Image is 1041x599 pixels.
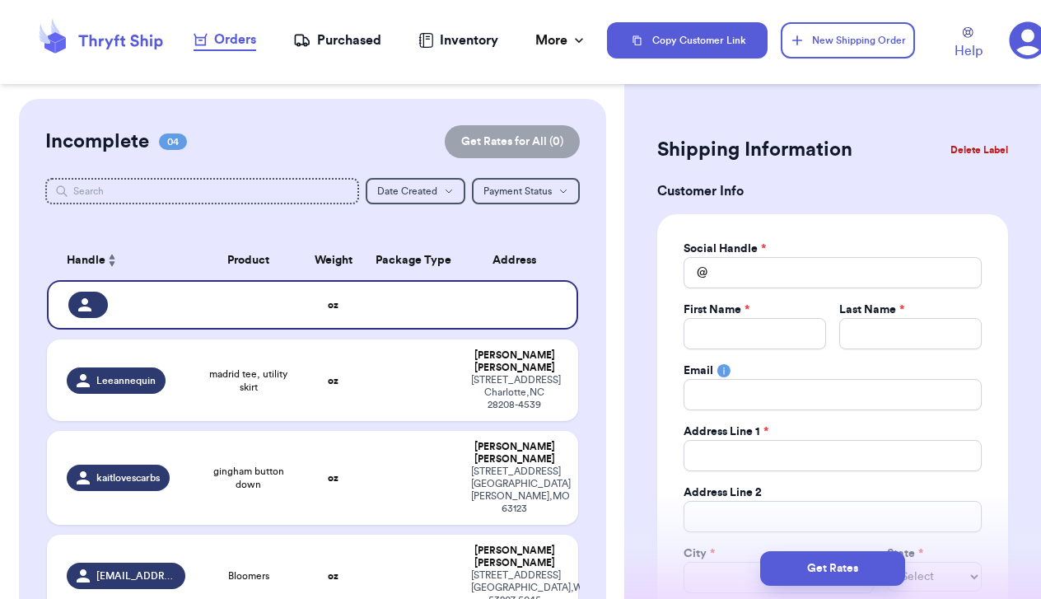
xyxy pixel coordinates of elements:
label: Address Line 2 [684,484,762,501]
span: madrid tee, utility skirt [205,367,292,394]
div: [PERSON_NAME] [PERSON_NAME] [471,349,558,374]
button: Date Created [366,178,465,204]
label: Email [684,363,713,379]
button: New Shipping Order [781,22,914,58]
button: Get Rates [760,551,905,586]
input: Search [45,178,359,204]
th: Address [461,241,578,280]
div: More [535,30,587,50]
h2: Incomplete [45,129,149,155]
span: kaitlovescarbs [96,471,160,484]
span: Handle [67,252,105,269]
div: [PERSON_NAME] [PERSON_NAME] [471,441,558,466]
button: Copy Customer Link [607,22,768,58]
button: Payment Status [472,178,580,204]
a: Purchased [293,30,381,50]
div: [STREET_ADDRESS] [GEOGRAPHIC_DATA][PERSON_NAME] , MO 63123 [471,466,558,515]
button: Sort ascending [105,250,119,270]
th: Product [195,241,301,280]
label: Social Handle [684,241,766,257]
span: Payment Status [483,186,552,196]
span: gingham button down [205,465,292,491]
label: Address Line 1 [684,424,768,440]
span: Date Created [377,186,437,196]
h3: Customer Info [657,181,1008,201]
a: Orders [194,30,256,51]
span: 04 [159,133,187,150]
strong: oz [328,300,338,310]
span: Help [955,41,983,61]
strong: oz [328,473,338,483]
button: Get Rates for All (0) [445,125,580,158]
a: Help [955,27,983,61]
th: Package Type [366,241,461,280]
div: [PERSON_NAME] [PERSON_NAME] [471,545,558,569]
label: Last Name [839,302,904,318]
strong: oz [328,376,338,386]
h2: Shipping Information [657,137,852,163]
span: Bloomers [228,569,269,583]
label: First Name [684,302,749,318]
span: Leeannequin [96,374,156,387]
strong: oz [328,571,338,581]
span: [EMAIL_ADDRESS][DOMAIN_NAME] [96,569,176,583]
button: Delete Label [944,132,1015,168]
div: [STREET_ADDRESS] Charlotte , NC 28208-4539 [471,374,558,411]
div: Orders [194,30,256,49]
a: Inventory [418,30,498,50]
div: @ [684,257,707,288]
th: Weight [301,241,365,280]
